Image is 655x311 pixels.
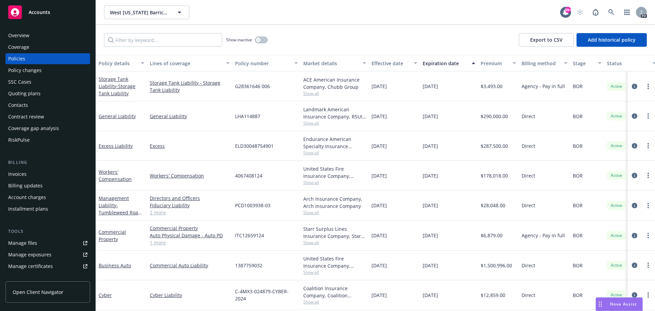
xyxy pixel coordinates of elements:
span: Direct [522,292,535,299]
span: 1387759032 [235,262,262,269]
a: RiskPulse [5,135,90,145]
div: Expiration date [423,60,468,67]
span: Show all [303,90,366,96]
span: BOR [573,232,583,239]
span: [DATE] [372,232,387,239]
a: Cyber [99,292,112,298]
div: Endurance American Specialty Insurance Company, Sompo International [303,136,366,150]
div: 99+ [565,7,571,13]
a: Excess [150,142,230,150]
a: circleInformation [630,261,639,269]
a: Quoting plans [5,88,90,99]
span: Direct [522,202,535,209]
a: SSC Cases [5,76,90,87]
a: Fiduciary Liability [150,202,230,209]
span: [DATE] [423,172,438,179]
span: $290,000.00 [481,113,508,120]
a: 2 more [150,209,230,216]
span: Show inactive [226,37,252,43]
a: circleInformation [630,231,639,240]
div: Policy details [99,60,137,67]
div: Manage certificates [8,261,53,272]
a: 1 more [150,239,230,246]
a: Contacts [5,100,90,111]
div: Status [607,60,649,67]
span: Active [610,83,623,89]
div: Manage files [8,238,37,249]
div: United States Fire Insurance Company, [PERSON_NAME] & [PERSON_NAME] ([GEOGRAPHIC_DATA]) [303,255,366,269]
span: [DATE] [423,83,438,90]
div: Invoices [8,169,27,180]
a: Invoices [5,169,90,180]
div: Starr Surplus Lines Insurance Company, Starr Companies [303,225,366,240]
div: Overview [8,30,29,41]
a: Storage Tank Liability - Storage Tank Liability [150,79,230,94]
div: Billing method [522,60,560,67]
span: Active [610,172,623,179]
a: Manage BORs [5,272,90,283]
span: $12,859.00 [481,292,505,299]
span: [DATE] [423,113,438,120]
button: Effective date [369,55,420,71]
div: Policy number [235,60,290,67]
span: [DATE] [372,262,387,269]
a: Workers' Compensation [150,172,230,179]
span: - Tumbleweed Road Holdings, LLC [99,202,142,223]
a: Policy changes [5,65,90,76]
div: Effective date [372,60,410,67]
span: $178,018.00 [481,172,508,179]
a: Contract review [5,111,90,122]
div: Installment plans [8,203,48,214]
span: Active [610,262,623,268]
a: more [644,291,652,299]
span: Open Client Navigator [13,288,63,296]
a: more [644,201,652,210]
a: circleInformation [630,82,639,90]
div: Contacts [8,100,28,111]
button: Billing method [519,55,570,71]
button: Nova Assist [596,297,643,311]
div: Coalition Insurance Company, Coalition Insurance Solutions (Carrier) [303,285,366,299]
span: Show all [303,180,366,185]
span: G28361646 006 [235,83,270,90]
div: SSC Cases [8,76,31,87]
a: Coverage [5,42,90,53]
span: Active [610,202,623,209]
div: Contract review [8,111,44,122]
a: circleInformation [630,112,639,120]
a: circleInformation [630,291,639,299]
a: Switch app [620,5,634,19]
a: Workers' Compensation [99,169,132,182]
a: Management Liability [99,195,141,223]
span: [DATE] [372,83,387,90]
div: United States Fire Insurance Company, [PERSON_NAME] & [PERSON_NAME] ([GEOGRAPHIC_DATA]) [303,165,366,180]
span: $6,879.00 [481,232,503,239]
a: more [644,171,652,180]
span: Agency - Pay in full [522,232,565,239]
a: Cyber Liability [150,292,230,299]
div: Billing [5,159,90,166]
a: circleInformation [630,201,639,210]
div: Premium [481,60,509,67]
span: Active [610,143,623,149]
span: Export to CSV [530,37,563,43]
button: Lines of coverage [147,55,232,71]
button: Add historical policy [577,33,647,47]
button: Policy details [96,55,147,71]
span: $3,493.00 [481,83,503,90]
a: circleInformation [630,171,639,180]
a: more [644,112,652,120]
div: Manage BORs [8,272,40,283]
span: Show all [303,120,366,126]
span: - Storage Tank Liability [99,83,135,97]
span: Direct [522,142,535,150]
div: Policies [8,53,25,64]
a: Overview [5,30,90,41]
span: Manage exposures [5,249,90,260]
div: Coverage [8,42,29,53]
span: West [US_STATE] Barricades, LLC [110,9,169,16]
div: Arch Insurance Company, Arch Insurance Company [303,195,366,210]
span: Active [610,113,623,119]
button: Market details [301,55,369,71]
span: Agency - Pay in full [522,83,565,90]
